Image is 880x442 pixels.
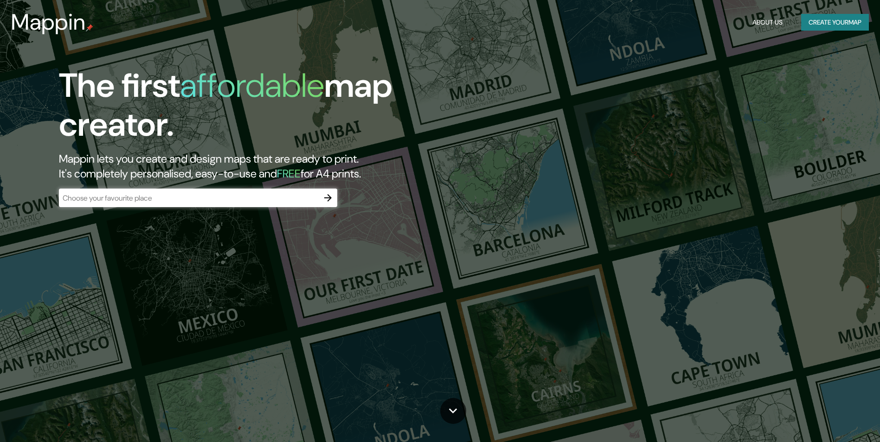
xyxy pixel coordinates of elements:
button: About Us [749,14,786,31]
h3: Mappin [11,9,86,35]
h1: The first map creator. [59,66,499,152]
button: Create yourmap [801,14,869,31]
img: mappin-pin [86,24,93,32]
h2: Mappin lets you create and design maps that are ready to print. It's completely personalised, eas... [59,152,499,181]
h5: FREE [277,166,301,181]
h1: affordable [180,64,324,107]
input: Choose your favourite place [59,193,319,203]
